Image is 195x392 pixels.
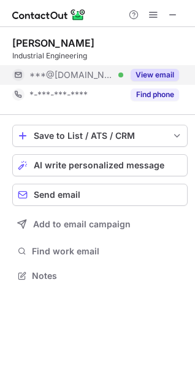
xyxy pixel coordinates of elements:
[29,69,114,80] span: ***@[DOMAIN_NAME]
[32,270,183,281] span: Notes
[12,154,188,176] button: AI write personalized message
[12,37,94,49] div: [PERSON_NAME]
[12,7,86,22] img: ContactOut v5.3.10
[12,243,188,260] button: Find work email
[12,267,188,284] button: Notes
[12,213,188,235] button: Add to email campaign
[34,131,166,141] div: Save to List / ATS / CRM
[12,50,188,61] div: Industrial Engineering
[32,246,183,257] span: Find work email
[12,125,188,147] button: save-profile-one-click
[131,88,179,101] button: Reveal Button
[33,219,131,229] span: Add to email campaign
[34,160,164,170] span: AI write personalized message
[12,184,188,206] button: Send email
[131,69,179,81] button: Reveal Button
[34,190,80,200] span: Send email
